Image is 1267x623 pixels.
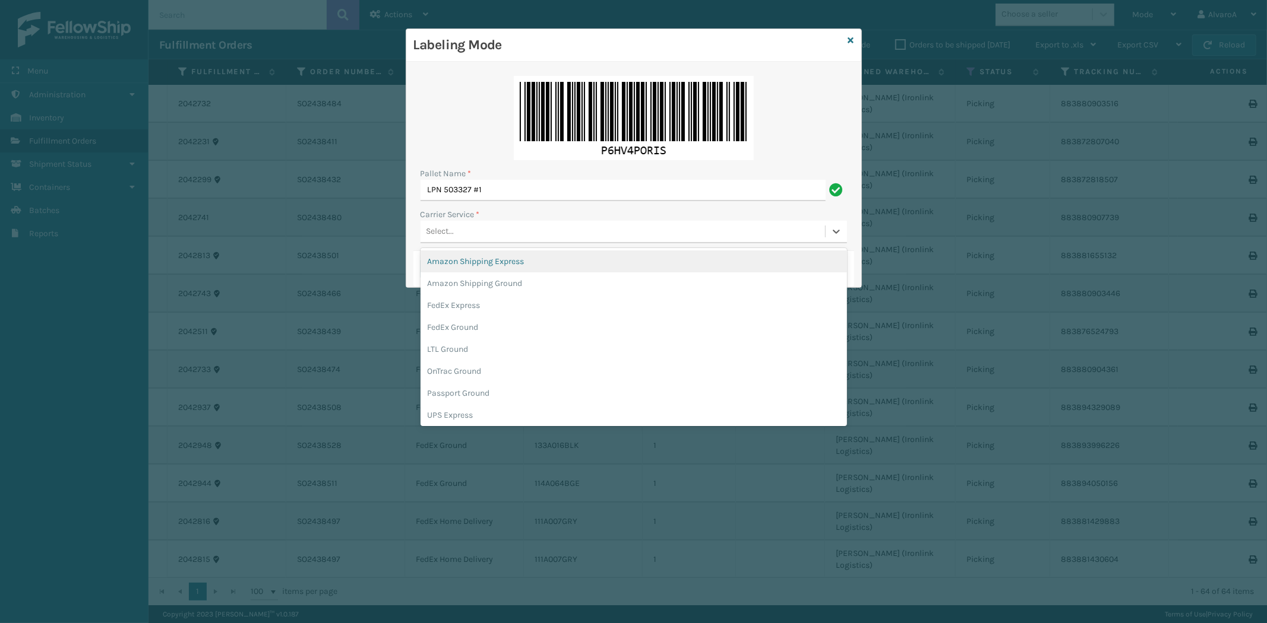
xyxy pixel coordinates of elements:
div: OnTrac Ground [421,360,847,382]
div: UPS Express [421,404,847,426]
div: Passport Ground [421,382,847,404]
div: Amazon Shipping Express [421,250,847,272]
div: LTL Ground [421,338,847,360]
div: Select... [426,225,454,238]
label: Pallet Name [421,167,472,180]
div: FedEx Ground [421,316,847,338]
label: Carrier Service [421,208,480,221]
img: tEPDjwAAAAZJREFUAwDnTfmB2knlPgAAAABJRU5ErkJggg== [514,76,754,160]
h3: Labeling Mode [413,36,843,54]
div: FedEx Express [421,294,847,316]
div: Amazon Shipping Ground [421,272,847,294]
